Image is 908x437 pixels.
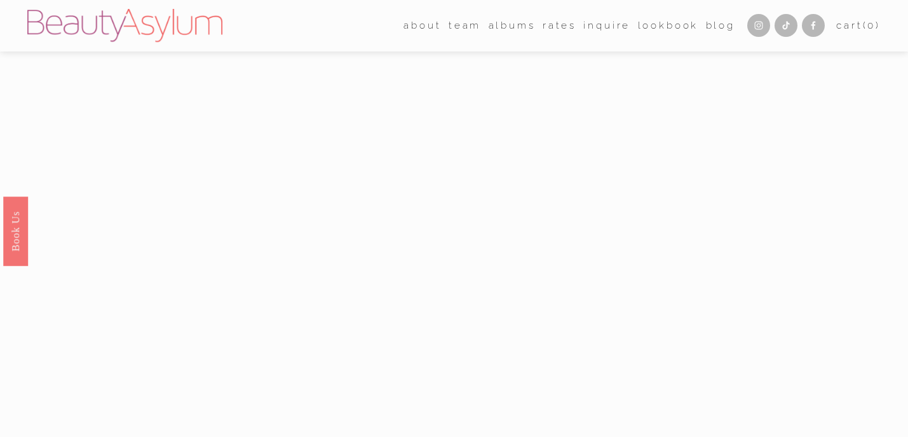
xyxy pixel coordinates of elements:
a: albums [489,16,536,36]
a: Instagram [747,14,770,37]
a: 0 items in cart [836,17,881,35]
a: folder dropdown [403,16,441,36]
a: Lookbook [638,16,699,36]
a: Facebook [802,14,825,37]
span: team [449,17,481,35]
a: Inquire [583,16,630,36]
span: 0 [867,20,876,31]
a: folder dropdown [449,16,481,36]
img: Beauty Asylum | Bridal Hair &amp; Makeup Charlotte &amp; Atlanta [27,9,222,42]
a: Rates [543,16,576,36]
a: TikTok [775,14,797,37]
span: about [403,17,441,35]
a: Blog [706,16,735,36]
a: Book Us [3,196,28,265]
span: ( ) [863,20,881,31]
